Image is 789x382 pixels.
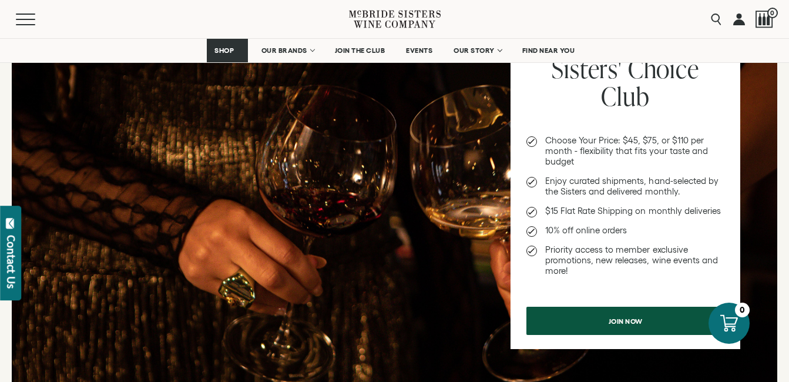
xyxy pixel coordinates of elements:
[767,8,778,18] span: 0
[735,303,750,317] div: 0
[526,244,724,276] li: Priority access to member exclusive promotions, new releases, wine events and more!
[526,135,724,167] li: Choose Your Price: $45, $75, or $110 per month - flexibility that fits your taste and budget
[398,39,440,62] a: EVENTS
[261,46,307,55] span: OUR BRANDS
[16,14,58,25] button: Mobile Menu Trigger
[526,206,724,216] li: $15 Flat Rate Shipping on monthly deliveries
[526,176,724,197] li: Enjoy curated shipments, hand-selected by the Sisters and delivered monthly.
[254,39,321,62] a: OUR BRANDS
[335,46,385,55] span: JOIN THE CLUB
[522,46,575,55] span: FIND NEAR YOU
[628,51,699,86] span: Choice
[207,39,248,62] a: SHOP
[601,79,649,113] span: Club
[5,235,17,289] div: Contact Us
[526,307,724,335] a: Join now
[327,39,393,62] a: JOIN THE CLUB
[214,46,234,55] span: SHOP
[588,310,663,333] span: Join now
[552,51,622,86] span: Sisters'
[526,225,724,236] li: 10% off online orders
[515,39,583,62] a: FIND NEAR YOU
[446,39,509,62] a: OUR STORY
[454,46,495,55] span: OUR STORY
[406,46,432,55] span: EVENTS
